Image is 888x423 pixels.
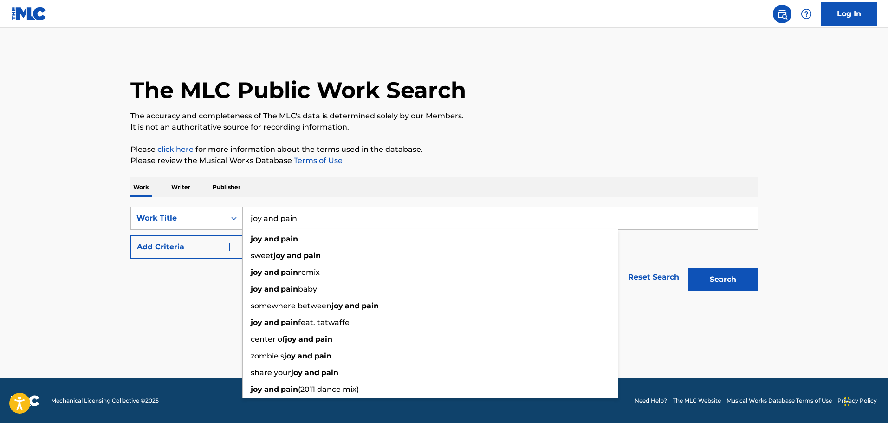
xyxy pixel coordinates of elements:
form: Search Form [130,207,758,296]
button: Search [688,268,758,291]
div: Work Title [136,213,220,224]
strong: pain [281,268,298,277]
p: Publisher [210,177,243,197]
img: 9d2ae6d4665cec9f34b9.svg [224,241,235,253]
p: Writer [169,177,193,197]
strong: and [298,351,312,360]
span: remix [298,268,320,277]
strong: and [264,285,279,293]
div: Drag [844,388,850,416]
button: Add Criteria [130,235,243,259]
span: baby [298,285,317,293]
strong: and [345,301,360,310]
p: Work [130,177,152,197]
strong: pain [314,351,331,360]
a: Terms of Use [292,156,343,165]
p: Please review the Musical Works Database [130,155,758,166]
iframe: Chat Widget [842,378,888,423]
strong: and [264,385,279,394]
a: Musical Works Database Terms of Use [726,397,832,405]
strong: and [264,234,279,243]
a: Log In [821,2,877,26]
strong: joy [273,251,285,260]
strong: and [287,251,302,260]
strong: joy [285,335,297,344]
span: sweet [251,251,273,260]
p: It is not an authoritative source for recording information. [130,122,758,133]
strong: joy [284,351,296,360]
strong: joy [251,234,262,243]
img: search [777,8,788,20]
a: Public Search [773,5,791,23]
p: The accuracy and completeness of The MLC's data is determined solely by our Members. [130,111,758,122]
strong: and [305,368,319,377]
strong: pain [362,301,379,310]
strong: pain [315,335,332,344]
h1: The MLC Public Work Search [130,76,466,104]
span: feat. tatwaffe [298,318,350,327]
span: zombie s [251,351,284,360]
img: help [801,8,812,20]
a: Need Help? [635,397,667,405]
strong: pain [281,285,298,293]
p: Please for more information about the terms used in the database. [130,144,758,155]
strong: pain [281,234,298,243]
strong: joy [331,301,343,310]
span: somewhere between [251,301,331,310]
a: Privacy Policy [837,397,877,405]
strong: pain [281,318,298,327]
img: logo [11,395,40,406]
img: MLC Logo [11,7,47,20]
a: click here [157,145,194,154]
strong: and [264,268,279,277]
strong: and [298,335,313,344]
strong: pain [321,368,338,377]
span: center of [251,335,285,344]
strong: joy [251,385,262,394]
strong: joy [291,368,303,377]
strong: pain [281,385,298,394]
strong: joy [251,318,262,327]
a: Reset Search [623,267,684,287]
a: The MLC Website [673,397,721,405]
span: share your [251,368,291,377]
span: Mechanical Licensing Collective © 2025 [51,397,159,405]
strong: and [264,318,279,327]
strong: joy [251,285,262,293]
strong: joy [251,268,262,277]
strong: pain [304,251,321,260]
div: Help [797,5,816,23]
span: (2011 dance mix) [298,385,359,394]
